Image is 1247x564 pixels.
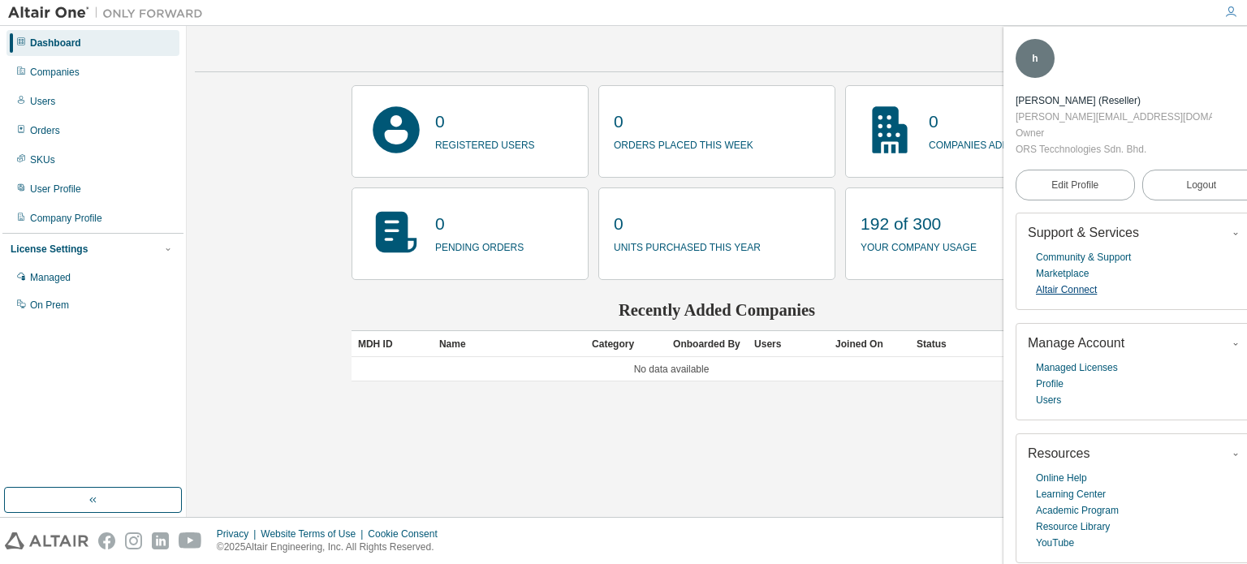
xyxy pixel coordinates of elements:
[30,212,102,225] div: Company Profile
[614,212,761,236] p: 0
[1028,336,1124,350] span: Manage Account
[861,236,977,255] p: your company usage
[152,532,169,549] img: linkedin.svg
[1036,249,1131,265] a: Community & Support
[1036,376,1064,392] a: Profile
[125,532,142,549] img: instagram.svg
[673,331,741,357] div: Onboarded By
[1036,470,1087,486] a: Online Help
[30,299,69,312] div: On Prem
[435,236,524,255] p: pending orders
[929,110,1023,134] p: 0
[1051,179,1098,192] span: Edit Profile
[1016,170,1135,200] a: Edit Profile
[614,236,761,255] p: units purchased this year
[30,66,80,79] div: Companies
[261,527,368,540] div: Website Terms of Use
[435,134,535,153] p: registered users
[5,532,88,549] img: altair_logo.svg
[30,124,60,137] div: Orders
[435,212,524,236] p: 0
[1186,177,1216,193] span: Logout
[929,134,1023,153] p: companies added
[1016,93,1212,109] div: hafizal hamdan (Reseller)
[179,532,202,549] img: youtube.svg
[439,331,579,357] div: Name
[30,183,81,196] div: User Profile
[8,5,211,21] img: Altair One
[1036,265,1089,282] a: Marketplace
[352,357,991,381] td: No data available
[754,331,822,357] div: Users
[217,527,261,540] div: Privacy
[435,110,535,134] p: 0
[1036,502,1119,519] a: Academic Program
[30,95,55,108] div: Users
[11,243,88,256] div: License Settings
[835,331,904,357] div: Joined On
[1016,109,1212,125] div: [PERSON_NAME][EMAIL_ADDRESS][DOMAIN_NAME]
[352,299,1082,321] h2: Recently Added Companies
[1032,53,1038,64] span: h
[368,527,447,540] div: Cookie Consent
[614,110,753,134] p: 0
[614,134,753,153] p: orders placed this week
[1016,141,1212,157] div: ORS Tecchnologies Sdn. Bhd.
[217,540,447,554] p: © 2025 Altair Engineering, Inc. All Rights Reserved.
[592,331,660,357] div: Category
[30,153,55,166] div: SKUs
[98,532,115,549] img: facebook.svg
[1036,519,1110,535] a: Resource Library
[861,212,977,236] p: 192 of 300
[358,331,426,357] div: MDH ID
[917,331,985,357] div: Status
[1028,226,1139,239] span: Support & Services
[30,271,71,284] div: Managed
[1016,125,1212,141] div: Owner
[1036,359,1118,376] a: Managed Licenses
[1036,535,1074,551] a: YouTube
[1036,486,1106,502] a: Learning Center
[1028,446,1090,460] span: Resources
[1036,392,1061,408] a: Users
[1036,282,1097,298] a: Altair Connect
[30,37,81,50] div: Dashboard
